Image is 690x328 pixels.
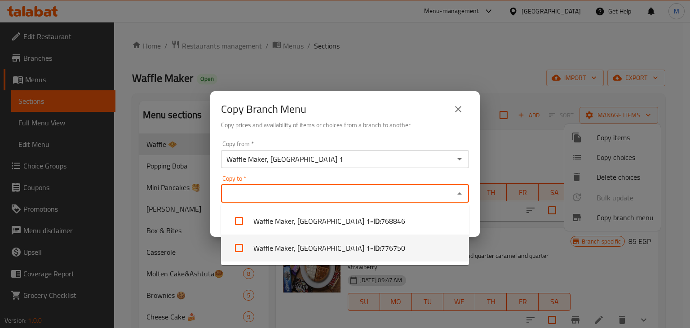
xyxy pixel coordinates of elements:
button: Open [453,153,466,165]
button: close [447,98,469,120]
li: Waffle Maker, [GEOGRAPHIC_DATA] 1 [221,208,469,235]
b: - ID: [370,216,381,226]
span: 776750 [381,243,405,253]
h2: Copy Branch Menu [221,102,306,116]
button: Close [453,187,466,200]
span: 768846 [381,216,405,226]
li: Waffle Maker, [GEOGRAPHIC_DATA] 1 [221,235,469,262]
b: - ID: [370,243,381,253]
h6: Copy prices and availability of items or choices from a branch to another [221,120,469,130]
